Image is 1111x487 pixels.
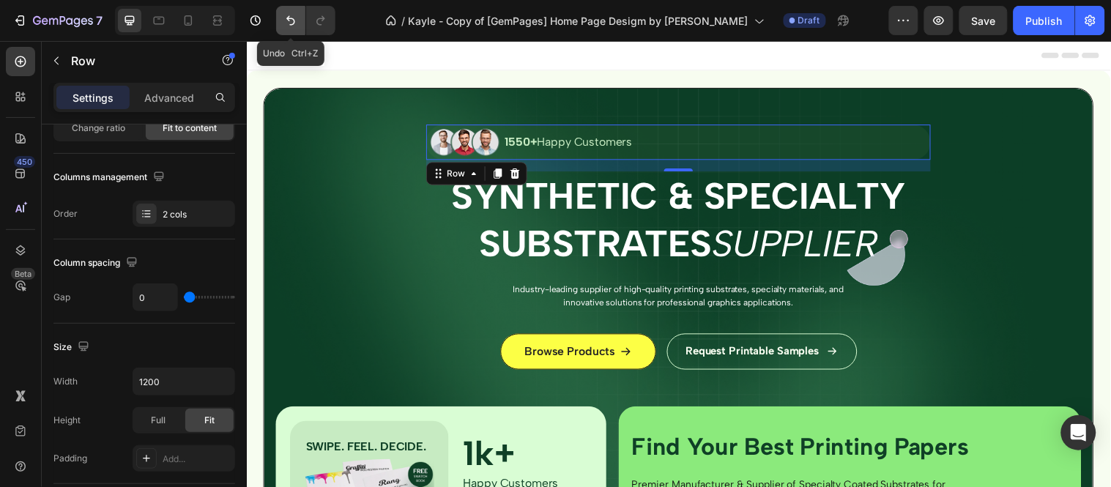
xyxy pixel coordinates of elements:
[204,414,215,427] span: Fit
[53,207,78,220] div: Order
[53,452,87,465] div: Padding
[428,297,621,334] button: <p>Request Printable Samples</p>
[408,13,748,29] span: Kayle - Copy of [GemPages] Home Page Desigm by [PERSON_NAME]
[283,307,376,324] p: Browse Products
[474,184,642,228] i: Supplier
[53,414,81,427] div: Height
[220,439,364,461] p: Happy Customers
[53,338,92,357] div: Size
[447,307,582,324] p: Request Printable Samples
[201,128,226,141] div: Row
[133,368,234,395] input: Auto
[1014,6,1075,35] button: Publish
[73,90,114,105] p: Settings
[73,122,126,135] span: Change ratio
[53,253,141,273] div: Column spacing
[276,6,335,35] div: Undo/Redo
[263,92,395,114] p: Happy Customers
[151,414,166,427] span: Full
[61,402,190,423] p: SWIPE. FEEL. DECIDE.
[96,12,103,29] p: 7
[221,259,658,272] p: innovative solutions for professional graphics applications.
[610,191,674,250] img: gempages_524722224448406336-303daefb-3213-4f0c-a88b-614fcb95f918.png
[392,400,836,424] p: Find Your Best Printing Papers
[263,95,296,109] strong: 1550+
[53,168,168,187] div: Columns management
[133,284,177,311] input: Auto
[14,156,35,168] div: 450
[11,268,35,280] div: Beta
[53,375,78,388] div: Width
[163,208,231,221] div: 2 cols
[392,442,821,460] p: Premier Manufacturer & Supplier of Specialty Coated Substrates for
[959,6,1008,35] button: Save
[401,13,405,29] span: /
[209,135,670,180] strong: Synthetic & Specialty
[220,402,364,436] p: 1k+
[972,15,996,27] span: Save
[6,6,109,35] button: 7
[221,246,658,259] p: Industry-leading supplier of high-quality printing substrates, specialty materials, and
[237,184,474,228] strong: Substrates
[53,291,70,304] div: Gap
[1061,415,1096,450] div: Open Intercom Messenger
[163,122,217,135] span: Fit to content
[798,14,820,27] span: Draft
[144,90,194,105] p: Advanced
[71,52,196,70] p: Row
[163,453,231,466] div: Add...
[1026,13,1063,29] div: Publish
[259,297,417,334] button: <p>Browse Products</p>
